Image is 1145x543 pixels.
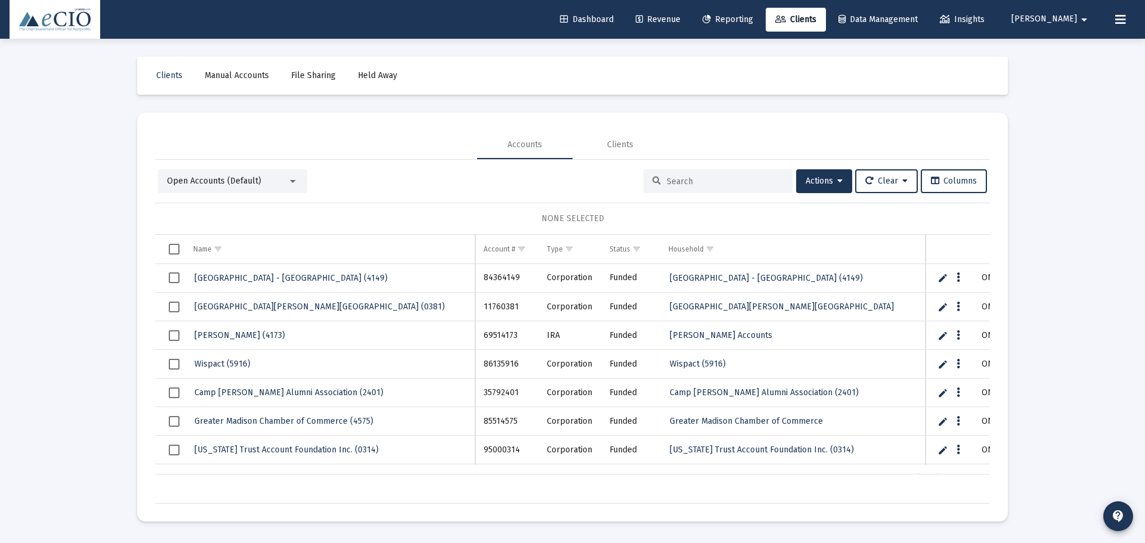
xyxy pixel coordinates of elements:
div: Funded [609,387,652,399]
span: Actions [806,176,843,186]
span: Insights [940,14,985,24]
td: 95000314 [475,436,539,464]
a: Greater Madison Chamber of Commerce (4575) [193,412,375,430]
td: [PERSON_NAME] [950,407,1023,436]
div: Name [193,244,212,254]
div: Select row [169,330,180,341]
span: Open Accounts (Default) [167,176,261,186]
a: Revenue [626,8,690,32]
td: [PERSON_NAME] [950,350,1023,378]
img: Dashboard [18,8,91,32]
td: [PERSON_NAME] [950,321,1023,350]
div: Select row [169,416,180,427]
div: Data grid [155,235,990,504]
a: Edit [937,445,948,455]
a: [PERSON_NAME] (4173) [193,327,286,344]
a: Camp [PERSON_NAME] Alumni Association (2401) [193,384,385,401]
a: Clients [147,64,192,88]
mat-icon: contact_support [1111,509,1125,523]
input: Search [667,176,784,187]
a: Clients [766,8,826,32]
span: Columns [931,176,977,186]
span: [GEOGRAPHIC_DATA] - [GEOGRAPHIC_DATA] (4149) [670,273,863,283]
span: [GEOGRAPHIC_DATA] - [GEOGRAPHIC_DATA] (4149) [194,273,388,283]
div: Account # [484,244,515,254]
div: Funded [609,358,652,370]
a: [US_STATE] Trust Account Foundation Inc. (0314) [669,441,855,458]
td: Corporation [539,436,601,464]
span: Greater Madison Chamber of Commerce (4575) [194,416,373,426]
td: 11760381 [475,293,539,321]
button: [PERSON_NAME] [997,7,1106,31]
a: Held Away [348,64,407,88]
span: File Sharing [291,70,336,80]
a: Edit [937,387,948,398]
span: [GEOGRAPHIC_DATA][PERSON_NAME][GEOGRAPHIC_DATA] (0381) [194,302,445,312]
td: 84364149 [475,264,539,293]
td: [PERSON_NAME] [950,378,1023,407]
span: Clients [775,14,816,24]
span: Show filter options for column 'Name' [213,244,222,253]
span: Reporting [703,14,753,24]
span: [US_STATE] Trust Account Foundation Inc. (0314) [194,445,379,455]
a: Wispact (5916) [669,355,727,373]
span: Clients [156,70,182,80]
td: [PERSON_NAME] [950,436,1023,464]
td: Corporation [539,350,601,378]
div: Status [609,244,630,254]
div: Funded [609,330,652,342]
td: 86135916 [475,350,539,378]
td: Column Type [539,235,601,263]
span: Show filter options for column 'Type' [565,244,574,253]
span: Data Management [838,14,918,24]
td: Column Household [660,235,950,263]
td: 41590651 [475,464,539,493]
span: Manual Accounts [205,70,269,80]
a: [GEOGRAPHIC_DATA] - [GEOGRAPHIC_DATA] (4149) [193,269,389,287]
td: 69514173 [475,321,539,350]
span: The Alumni Association of the Victorian Society Summer Schools (0651) [670,473,940,483]
span: [PERSON_NAME] [1011,14,1077,24]
span: Dashboard [560,14,614,24]
div: Funded [609,301,652,313]
td: Corporation [539,264,601,293]
div: NONE SELECTED [165,213,980,225]
td: [PERSON_NAME] [950,293,1023,321]
a: Data Management [829,8,927,32]
span: Camp [PERSON_NAME] Alumni Association (2401) [670,387,859,398]
span: Clear [865,176,908,186]
td: [PERSON_NAME] [950,264,1023,293]
button: Actions [796,169,852,193]
span: Greater Madison Chamber of Commerce [670,416,823,426]
span: [PERSON_NAME] (4173) [194,330,285,340]
span: Show filter options for column 'Household' [705,244,714,253]
span: [US_STATE] Trust Account Foundation Inc. (0314) [670,445,854,455]
td: Corporation [539,407,601,436]
div: Select row [169,272,180,283]
div: Select row [169,359,180,370]
a: The Alumni Association of the Victorian Society Summer Schools (0651) [669,470,941,487]
a: [GEOGRAPHIC_DATA][PERSON_NAME][GEOGRAPHIC_DATA] [669,298,895,315]
a: Insights [930,8,994,32]
span: Camp [PERSON_NAME] Alumni Association (2401) [194,387,383,398]
div: Funded [609,444,652,456]
td: IRA [539,321,601,350]
span: Show filter options for column 'Status' [632,244,641,253]
mat-icon: arrow_drop_down [1077,8,1091,32]
div: Select row [169,302,180,312]
div: Select row [169,387,180,398]
div: Select row [169,445,180,455]
a: Edit [937,272,948,283]
a: Edit [937,330,948,341]
span: Wispact (5916) [194,359,250,369]
span: Wispact (5916) [670,359,726,369]
td: 35792401 [475,378,539,407]
span: Revenue [636,14,680,24]
div: Select all [169,244,180,255]
td: [PERSON_NAME] [950,464,1023,493]
span: [GEOGRAPHIC_DATA][PERSON_NAME][GEOGRAPHIC_DATA] [670,302,894,312]
a: [PERSON_NAME] Accounts [669,327,773,344]
div: Clients [607,139,633,151]
td: Column Name [185,235,475,263]
a: Manual Accounts [195,64,278,88]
